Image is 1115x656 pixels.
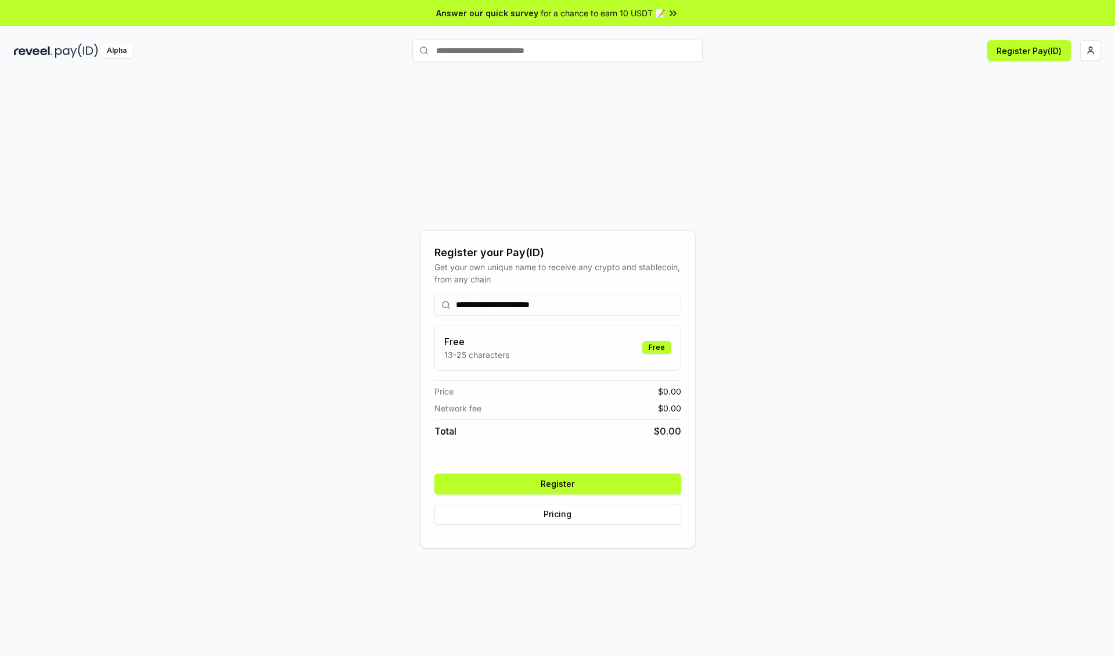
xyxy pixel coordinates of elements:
[642,341,671,354] div: Free
[434,474,681,494] button: Register
[541,7,665,19] span: for a chance to earn 10 USDT 📝
[987,40,1071,61] button: Register Pay(ID)
[14,44,53,58] img: reveel_dark
[436,7,538,19] span: Answer our quick survey
[654,424,681,438] span: $ 0.00
[444,349,509,361] p: 13-25 characters
[55,44,98,58] img: pay_id
[444,335,509,349] h3: Free
[434,402,481,414] span: Network fee
[658,385,681,397] span: $ 0.00
[434,261,681,285] div: Get your own unique name to receive any crypto and stablecoin, from any chain
[658,402,681,414] span: $ 0.00
[434,504,681,525] button: Pricing
[434,245,681,261] div: Register your Pay(ID)
[434,385,454,397] span: Price
[434,424,456,438] span: Total
[100,44,133,58] div: Alpha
